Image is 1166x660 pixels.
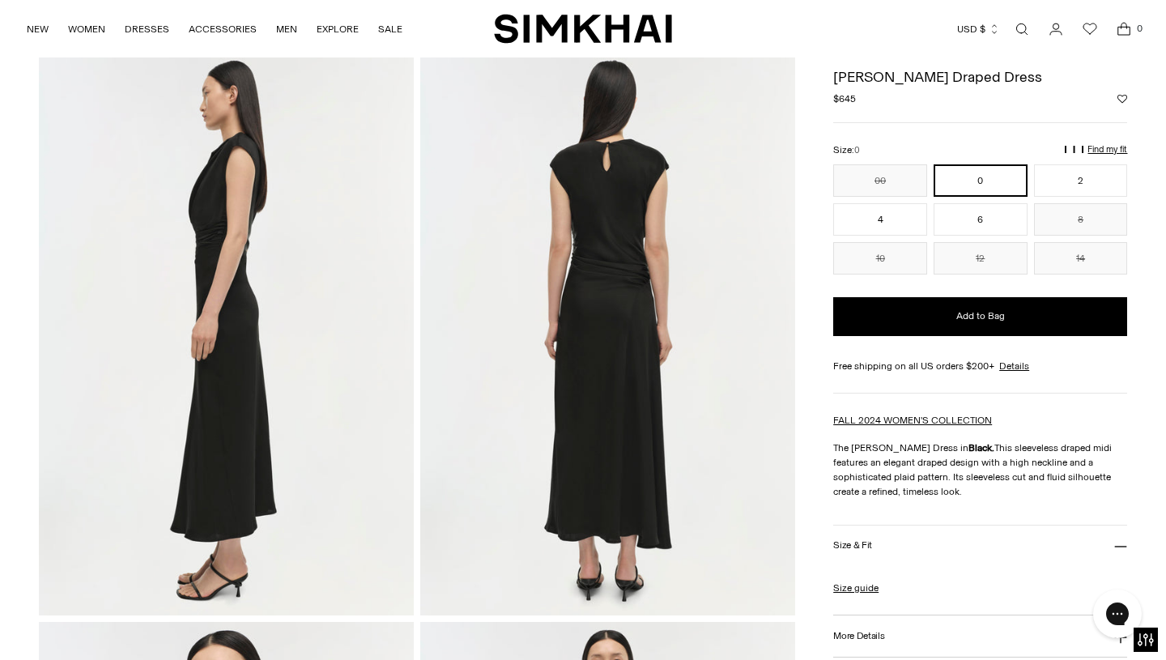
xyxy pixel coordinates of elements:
iframe: Sign Up via Text for Offers [13,598,163,647]
a: SIMKHAI [494,13,672,45]
span: 0 [854,145,860,155]
a: Details [999,359,1029,373]
a: MEN [276,11,297,47]
button: Add to Bag [833,297,1127,336]
h3: Size & Fit [833,540,872,551]
img: Burke Draped Dress [420,53,795,615]
a: Open cart modal [1108,13,1140,45]
button: More Details [833,615,1127,657]
button: USD $ [957,11,1000,47]
button: Size & Fit [833,526,1127,567]
a: WOMEN [68,11,105,47]
a: FALL 2024 WOMEN'S COLLECTION [833,415,992,426]
a: SALE [378,11,402,47]
p: The [PERSON_NAME] Dress in This sleeveless draped midi features an elegant draped design with a h... [833,441,1127,499]
a: NEW [27,11,49,47]
label: Size: [833,143,860,158]
a: Open search modal [1006,13,1038,45]
a: Size guide [833,581,879,595]
button: 14 [1034,242,1128,275]
a: DRESSES [125,11,169,47]
span: $645 [833,92,856,106]
button: 10 [833,242,927,275]
button: 0 [934,164,1028,197]
button: 12 [934,242,1028,275]
a: EXPLORE [317,11,359,47]
button: 6 [934,203,1028,236]
a: ACCESSORIES [189,11,257,47]
span: 0 [1132,21,1147,36]
img: Burke Draped Dress [39,53,414,615]
h1: [PERSON_NAME] Draped Dress [833,70,1127,84]
button: Add to Wishlist [1117,94,1127,104]
button: 8 [1034,203,1128,236]
h3: More Details [833,631,884,641]
a: Go to the account page [1040,13,1072,45]
span: Add to Bag [956,309,1005,323]
button: 4 [833,203,927,236]
strong: Black. [968,442,994,453]
button: 00 [833,164,927,197]
div: Free shipping on all US orders $200+ [833,359,1127,373]
button: 2 [1034,164,1128,197]
a: Wishlist [1074,13,1106,45]
iframe: Gorgias live chat messenger [1085,584,1150,644]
